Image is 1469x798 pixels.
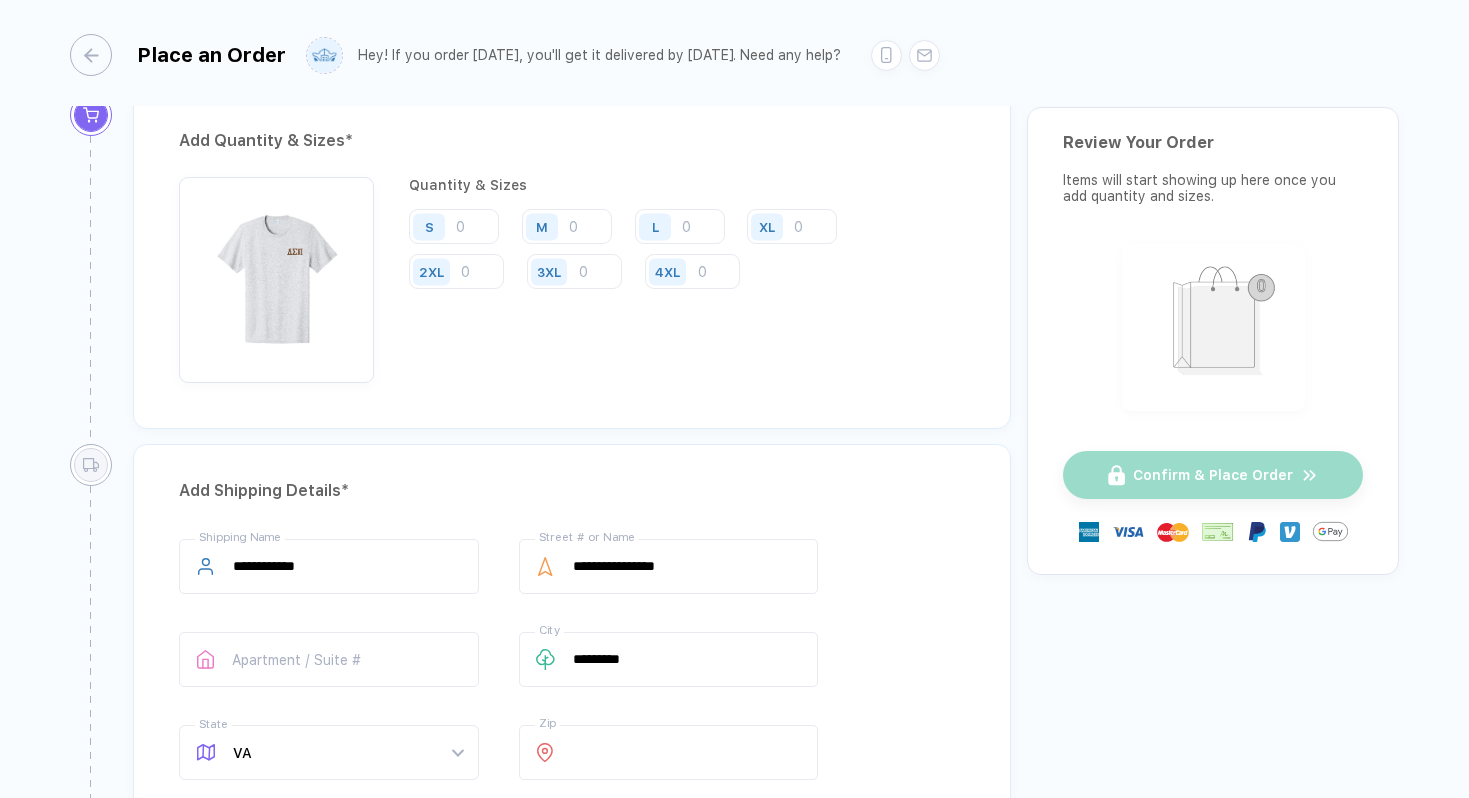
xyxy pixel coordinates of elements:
img: GPay [1313,514,1348,549]
div: 2XL [419,264,444,279]
div: Review Your Order [1063,133,1363,152]
div: 3XL [537,264,561,279]
img: 1760363614713mebyu_nt_front.png [189,187,364,362]
div: Add Quantity & Sizes [179,125,965,157]
div: Items will start showing up here once you add quantity and sizes. [1063,172,1363,204]
img: express [1079,522,1099,542]
div: XL [759,219,775,234]
div: Place an Order [137,43,286,67]
img: user profile [307,38,342,73]
img: visa [1112,516,1144,548]
img: Paypal [1247,522,1267,542]
div: Hey! If you order [DATE], you'll get it delivered by [DATE]. Need any help? [358,47,841,64]
div: S [425,219,434,234]
img: master-card [1157,516,1189,548]
span: VA [233,726,463,779]
div: M [536,219,548,234]
div: Quantity & Sizes [409,177,965,193]
div: 4XL [655,264,680,279]
img: Venmo [1280,522,1300,542]
div: L [652,219,659,234]
img: cheque [1202,522,1234,542]
img: shopping_bag.png [1131,253,1296,398]
div: Add Shipping Details [179,475,965,507]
